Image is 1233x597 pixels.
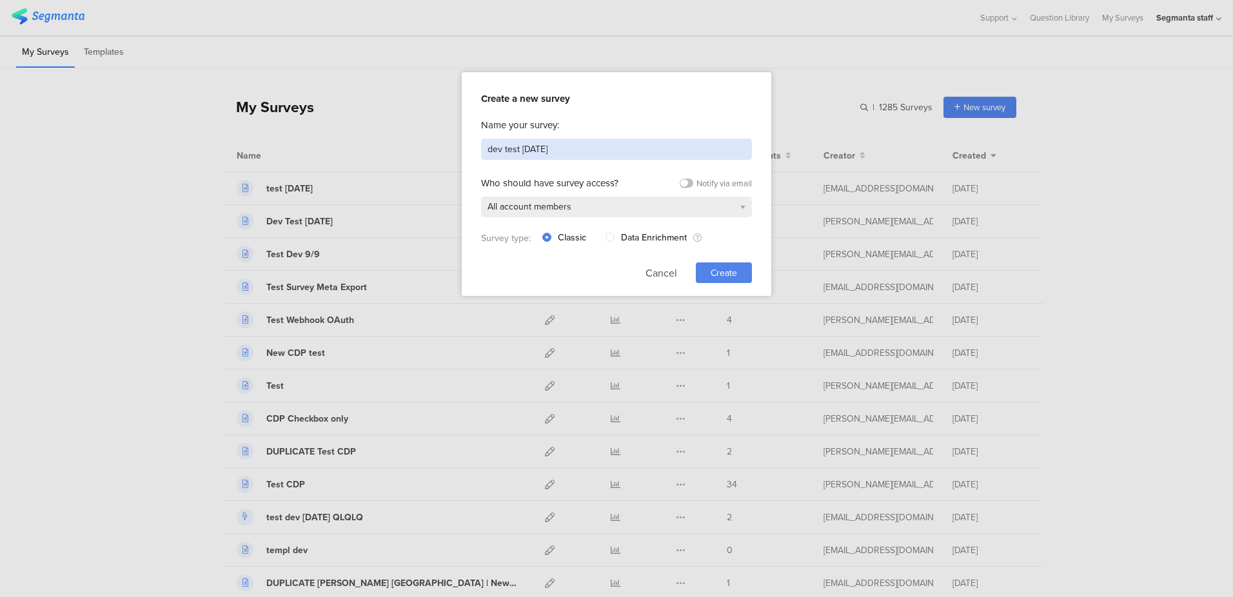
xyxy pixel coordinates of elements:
[481,118,752,132] div: Name your survey:
[551,233,586,242] span: Classic
[646,262,677,283] button: Cancel
[711,266,737,280] span: Create
[481,92,752,106] div: Create a new survey
[488,200,571,213] span: All account members
[481,231,531,245] span: Survey type:
[481,176,618,190] div: Who should have survey access?
[621,231,687,244] span: Data Enrichment
[696,177,752,190] div: Notify via email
